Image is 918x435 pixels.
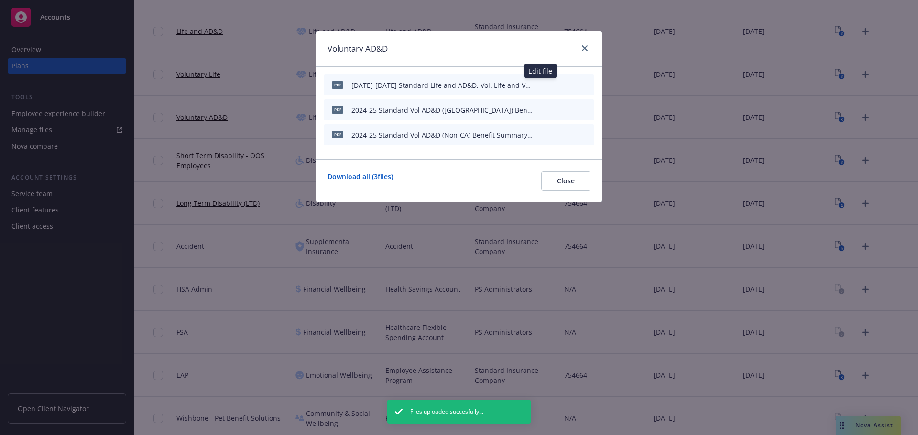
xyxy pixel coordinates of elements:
a: Download all ( 3 files) [328,171,393,191]
button: preview file [567,130,575,140]
button: archive file [583,130,590,140]
div: Edit file [524,64,557,78]
a: close [579,42,590,54]
div: 2024-25 Standard Vol AD&D (Non-CA) Benefit Summary ProFarm.PDF [351,130,534,140]
button: download file [551,105,559,115]
button: download file [551,130,559,140]
button: archive file [583,80,590,90]
span: PDF [332,131,343,138]
button: download file [551,80,559,90]
h1: Voluntary AD&D [328,42,388,55]
span: Close [557,176,575,185]
button: preview file [567,80,575,90]
button: preview file [567,105,575,115]
button: Close [541,171,590,191]
span: PDF [332,106,343,113]
div: 2024-25 Standard Vol AD&D ([GEOGRAPHIC_DATA]) Benefit Summary ProFarm.PDF [351,105,534,115]
button: archive file [583,105,590,115]
span: Files uploaded succesfully... [410,407,483,416]
span: pdf [332,81,343,88]
div: [DATE]-[DATE] Standard Life and AD&D, Vol. Life and Vol. AD&D Contract ProFarm.pdf [351,80,532,90]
